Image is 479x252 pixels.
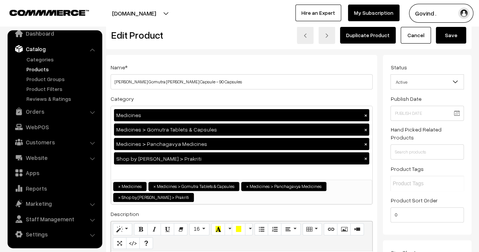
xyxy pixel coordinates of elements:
[241,182,326,191] li: Medicines > Panchagavya Medicines
[9,227,100,241] a: Settings
[189,223,209,235] button: Font Size
[390,196,437,204] label: Product Sort Order
[362,155,369,162] button: ×
[9,212,100,226] a: Staff Management
[9,151,100,164] a: Website
[324,223,337,235] button: Link (CTRL+K)
[118,183,121,190] span: ×
[362,141,369,147] button: ×
[111,74,373,89] input: Name
[25,65,100,73] a: Products
[254,223,268,235] button: Unordered list (CTRL+SHIFT+NUM7)
[114,109,369,121] div: Medicines
[111,95,134,103] label: Category
[401,27,431,44] a: Cancel
[153,183,156,190] span: ×
[9,42,100,56] a: Catalog
[390,95,421,103] label: Publish Date
[113,237,126,249] button: Full Screen
[114,124,369,136] div: Medicines > Gomutra Tablets & Capsules
[114,152,369,164] div: Shop by [PERSON_NAME] > Prakriti
[113,223,132,235] button: Style
[25,55,100,63] a: Categories
[246,183,249,190] span: ×
[147,223,161,235] button: Italic (CTRL+I)
[9,197,100,210] a: Marketing
[114,138,369,150] div: Medicines > Panchagavya Medicines
[391,75,463,89] span: Active
[436,27,466,44] button: Save
[9,166,100,180] a: Apps
[390,125,464,141] label: Hand Picked Related Products
[340,27,396,44] a: Duplicate Product
[9,135,100,149] a: Customers
[9,10,89,16] img: COMMMERCE
[9,120,100,134] a: WebPOS
[362,112,369,119] button: ×
[390,144,464,160] input: Search products
[245,223,253,235] button: More Color
[193,226,200,232] span: 16
[86,4,183,23] button: [DOMAIN_NAME]
[409,4,473,23] button: Govind .
[390,63,407,71] label: Status
[134,223,148,235] button: Bold (CTRL+B)
[9,27,100,40] a: Dashboard
[390,165,423,173] label: Product Tags
[113,182,147,191] li: Medicines
[337,223,351,235] button: Picture
[350,223,364,235] button: Video
[25,85,100,93] a: Product Filters
[9,182,100,195] a: Reports
[174,223,187,235] button: Remove Font Style (CTRL+\)
[111,63,128,71] label: Name
[9,105,100,118] a: Orders
[211,223,225,235] button: Recent Color
[111,29,253,41] h2: Edit Product
[348,5,399,21] a: My Subscription
[225,223,232,235] button: More Color
[295,5,341,21] a: Hire an Expert
[25,95,100,103] a: Reviews & Ratings
[390,106,464,121] input: Publish Date
[161,223,174,235] button: Underline (CTRL+U)
[148,182,239,191] li: Medicines > Gomutra Tablets & Capsules
[458,8,470,19] img: user
[9,8,76,17] a: COMMMERCE
[390,74,464,89] span: Active
[126,237,140,249] button: Code View
[393,180,459,188] input: Product Tags
[118,194,121,201] span: ×
[303,223,322,235] button: Table
[25,75,100,83] a: Product Groups
[303,33,307,38] img: left-arrow.png
[281,223,300,235] button: Paragraph
[113,193,194,202] li: Shop by Gaushala > Prakriti
[325,33,329,38] img: right-arrow.png
[268,223,281,235] button: Ordered list (CTRL+SHIFT+NUM8)
[232,223,245,235] button: Background Color
[111,210,139,218] label: Description
[390,207,464,222] input: Enter Number
[139,237,153,249] button: Help
[362,126,369,133] button: ×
